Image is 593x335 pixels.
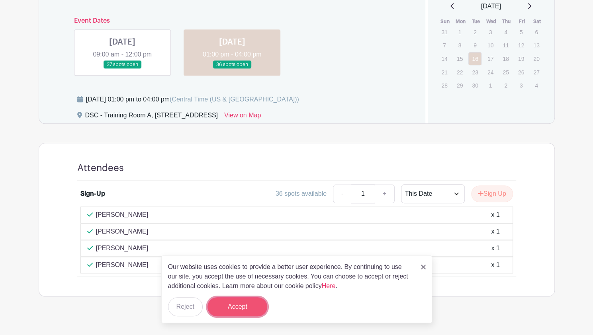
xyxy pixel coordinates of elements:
[468,66,481,78] p: 23
[530,66,543,78] p: 27
[468,26,481,38] p: 2
[170,96,299,103] span: (Central Time (US & [GEOGRAPHIC_DATA]))
[96,210,149,220] p: [PERSON_NAME]
[530,79,543,92] p: 4
[437,18,453,25] th: Sun
[491,260,499,270] div: x 1
[168,262,413,291] p: Our website uses cookies to provide a better user experience. By continuing to use our site, you ...
[514,18,530,25] th: Fri
[499,26,512,38] p: 4
[499,18,514,25] th: Thu
[438,79,451,92] p: 28
[515,39,528,51] p: 12
[438,66,451,78] p: 21
[491,243,499,253] div: x 1
[96,227,149,236] p: [PERSON_NAME]
[68,17,397,25] h6: Event Dates
[499,53,512,65] p: 18
[484,39,497,51] p: 10
[483,18,499,25] th: Wed
[453,26,466,38] p: 1
[471,185,513,202] button: Sign Up
[484,53,497,65] p: 17
[453,18,468,25] th: Mon
[224,111,261,123] a: View on Map
[468,18,483,25] th: Tue
[85,111,218,123] div: DSC - Training Room A, [STREET_ADDRESS]
[530,26,543,38] p: 6
[438,53,451,65] p: 14
[333,184,351,203] a: -
[491,227,499,236] div: x 1
[468,52,481,65] a: 16
[468,79,481,92] p: 30
[515,26,528,38] p: 5
[322,282,336,289] a: Here
[453,79,466,92] p: 29
[484,66,497,78] p: 24
[530,39,543,51] p: 13
[484,26,497,38] p: 3
[530,53,543,65] p: 20
[438,26,451,38] p: 31
[207,297,267,316] button: Accept
[515,66,528,78] p: 26
[484,79,497,92] p: 1
[77,162,124,174] h4: Attendees
[421,265,426,269] img: close_button-5f87c8562297e5c2d7936805f587ecaba9071eb48480494691a3f1689db116b3.svg
[453,53,466,65] p: 15
[499,66,512,78] p: 25
[438,39,451,51] p: 7
[168,297,203,316] button: Reject
[96,260,149,270] p: [PERSON_NAME]
[515,79,528,92] p: 3
[80,189,105,199] div: Sign-Up
[453,66,466,78] p: 22
[515,53,528,65] p: 19
[96,243,149,253] p: [PERSON_NAME]
[276,189,327,199] div: 36 spots available
[453,39,466,51] p: 8
[529,18,545,25] th: Sat
[468,39,481,51] p: 9
[491,210,499,220] div: x 1
[481,2,501,11] span: [DATE]
[499,39,512,51] p: 11
[86,95,299,104] div: [DATE] 01:00 pm to 04:00 pm
[374,184,394,203] a: +
[499,79,512,92] p: 2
